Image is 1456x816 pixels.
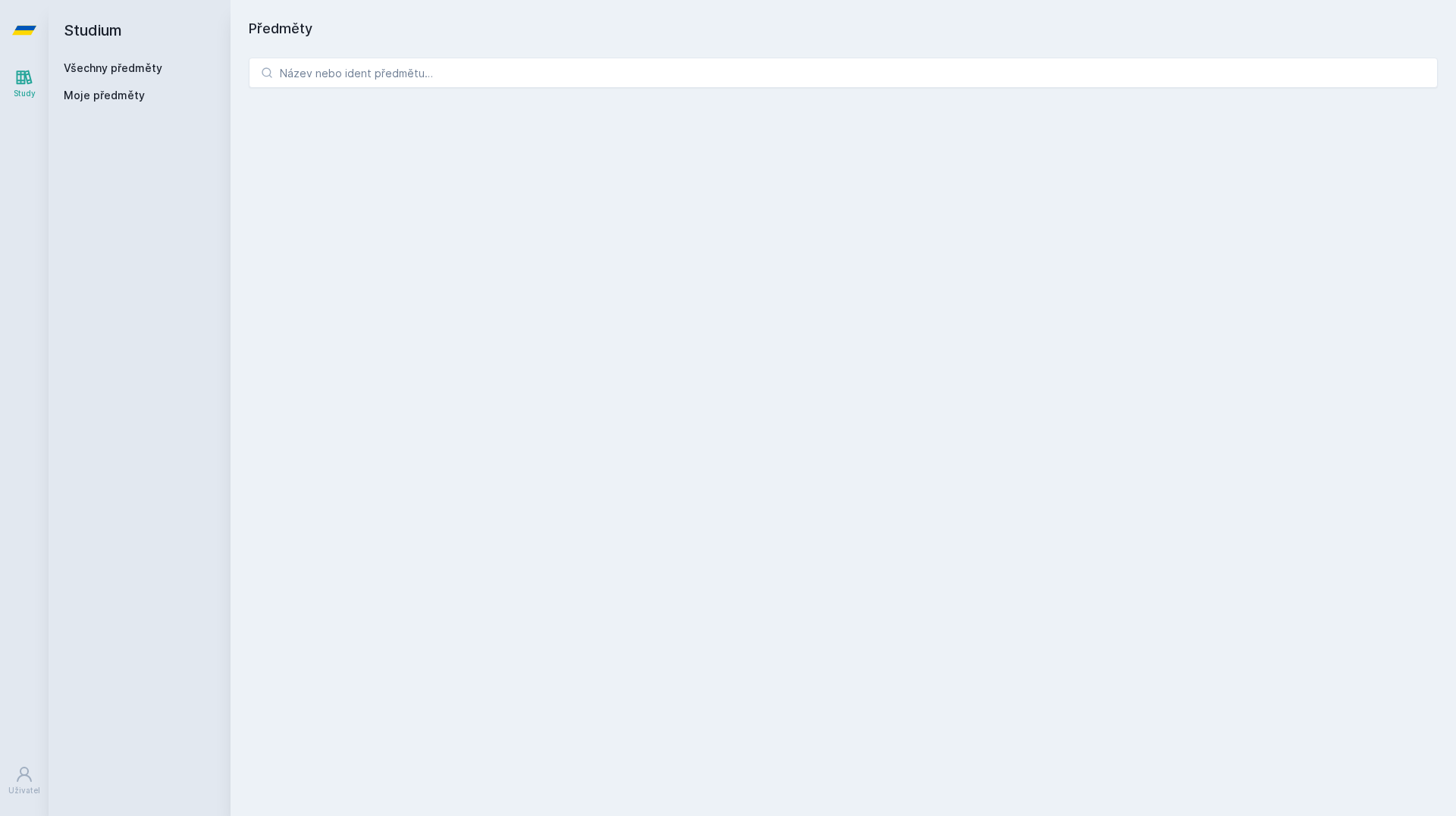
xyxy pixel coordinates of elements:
a: Study [3,61,45,107]
a: Všechny předměty [64,61,162,74]
h1: Předměty [249,18,1438,39]
a: Uživatel [3,758,45,804]
div: Uživatel [8,785,40,796]
input: Název nebo ident předmětu… [249,58,1438,88]
span: Moje předměty [64,88,145,103]
div: Study [14,88,36,99]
